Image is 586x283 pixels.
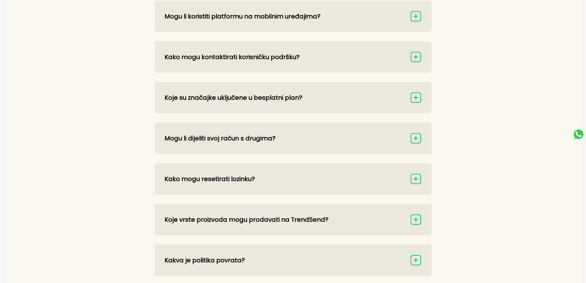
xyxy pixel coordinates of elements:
img: image [410,92,422,103]
button: Kako mogu kontaktirati korisničku podršku? [165,51,422,63]
button: Kakva je politika povrata? [165,254,422,266]
img: image [410,10,422,22]
img: image [410,214,422,225]
img: image [410,254,422,266]
button: Koje su značajke uključene u besplatni plan? [165,92,422,103]
button: Mogu li koristiti platformu na mobilnim uređajima? [165,10,422,22]
button: Kako mogu resetirati lozinku? [165,173,422,185]
img: image [410,132,422,144]
button: Mogu li dijeliti svoj račun s drugima? [165,132,422,144]
img: image [410,173,422,185]
img: image [410,51,422,63]
button: Koje vrste proizvoda mogu prodavati na TrendSend? [165,214,422,225]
